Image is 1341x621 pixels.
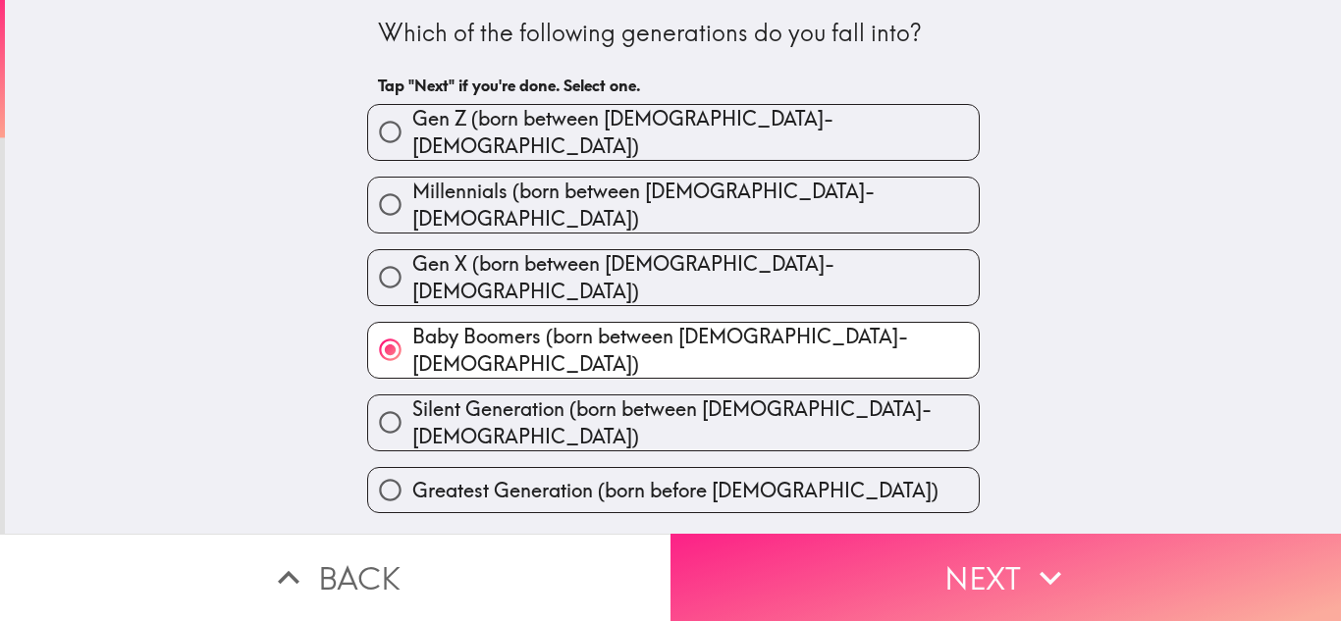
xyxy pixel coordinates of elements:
span: Gen Z (born between [DEMOGRAPHIC_DATA]-[DEMOGRAPHIC_DATA]) [412,105,979,160]
span: Greatest Generation (born before [DEMOGRAPHIC_DATA]) [412,477,939,504]
span: Baby Boomers (born between [DEMOGRAPHIC_DATA]-[DEMOGRAPHIC_DATA]) [412,323,979,378]
h6: Tap "Next" if you're done. Select one. [378,75,969,96]
span: Gen X (born between [DEMOGRAPHIC_DATA]-[DEMOGRAPHIC_DATA]) [412,250,979,305]
button: Gen Z (born between [DEMOGRAPHIC_DATA]-[DEMOGRAPHIC_DATA]) [368,105,979,160]
button: Gen X (born between [DEMOGRAPHIC_DATA]-[DEMOGRAPHIC_DATA]) [368,250,979,305]
button: Baby Boomers (born between [DEMOGRAPHIC_DATA]-[DEMOGRAPHIC_DATA]) [368,323,979,378]
span: Millennials (born between [DEMOGRAPHIC_DATA]-[DEMOGRAPHIC_DATA]) [412,178,979,233]
button: Millennials (born between [DEMOGRAPHIC_DATA]-[DEMOGRAPHIC_DATA]) [368,178,979,233]
div: Which of the following generations do you fall into? [378,17,969,50]
button: Next [670,534,1341,621]
button: Silent Generation (born between [DEMOGRAPHIC_DATA]-[DEMOGRAPHIC_DATA]) [368,395,979,450]
span: Silent Generation (born between [DEMOGRAPHIC_DATA]-[DEMOGRAPHIC_DATA]) [412,395,979,450]
button: Greatest Generation (born before [DEMOGRAPHIC_DATA]) [368,468,979,512]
